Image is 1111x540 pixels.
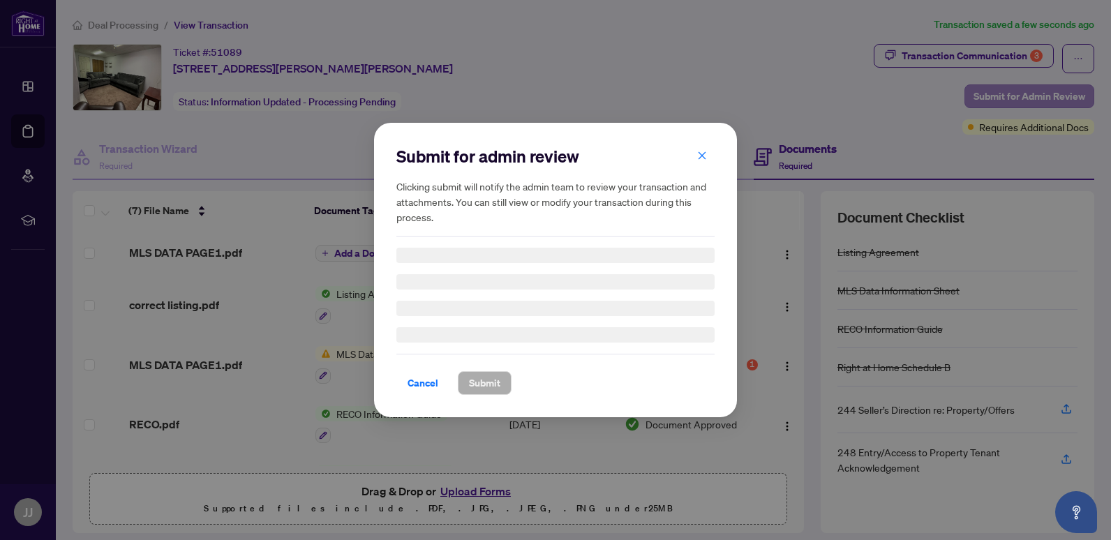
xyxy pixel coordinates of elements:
[396,145,715,167] h2: Submit for admin review
[396,371,449,395] button: Cancel
[458,371,512,395] button: Submit
[396,179,715,225] h5: Clicking submit will notify the admin team to review your transaction and attachments. You can st...
[1055,491,1097,533] button: Open asap
[697,151,707,160] span: close
[408,372,438,394] span: Cancel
